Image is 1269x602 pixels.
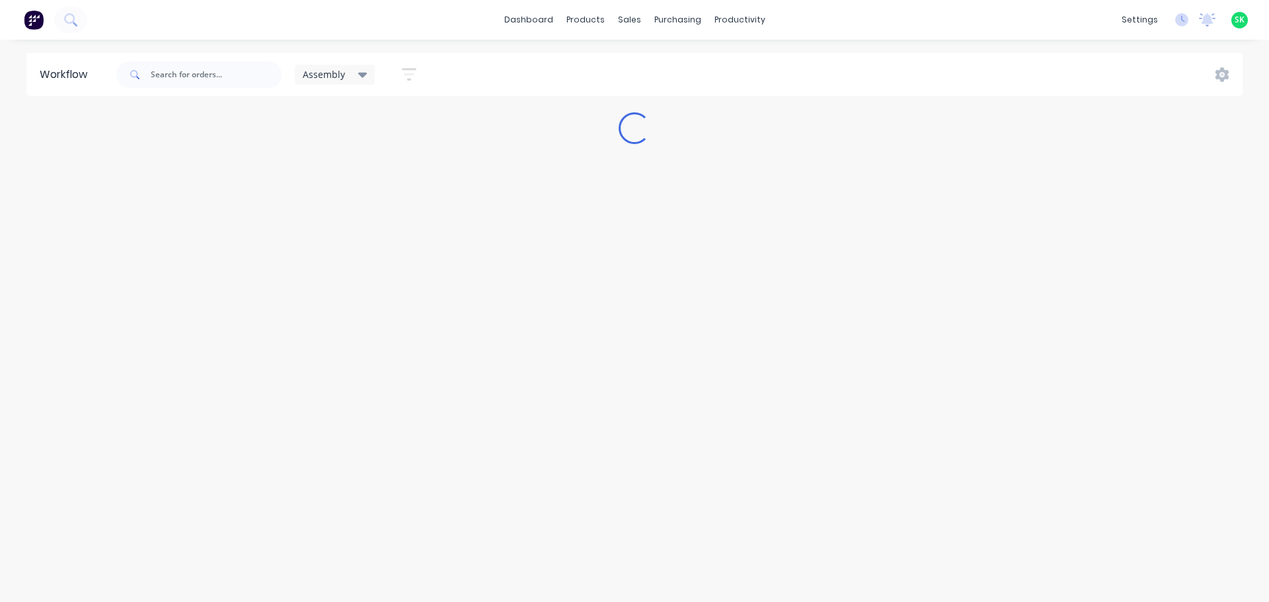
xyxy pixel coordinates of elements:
div: productivity [708,10,772,30]
a: dashboard [498,10,560,30]
span: Assembly [303,67,345,81]
div: products [560,10,611,30]
span: SK [1235,14,1245,26]
div: settings [1115,10,1165,30]
input: Search for orders... [151,61,282,88]
img: Factory [24,10,44,30]
div: purchasing [648,10,708,30]
div: sales [611,10,648,30]
div: Workflow [40,67,94,83]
